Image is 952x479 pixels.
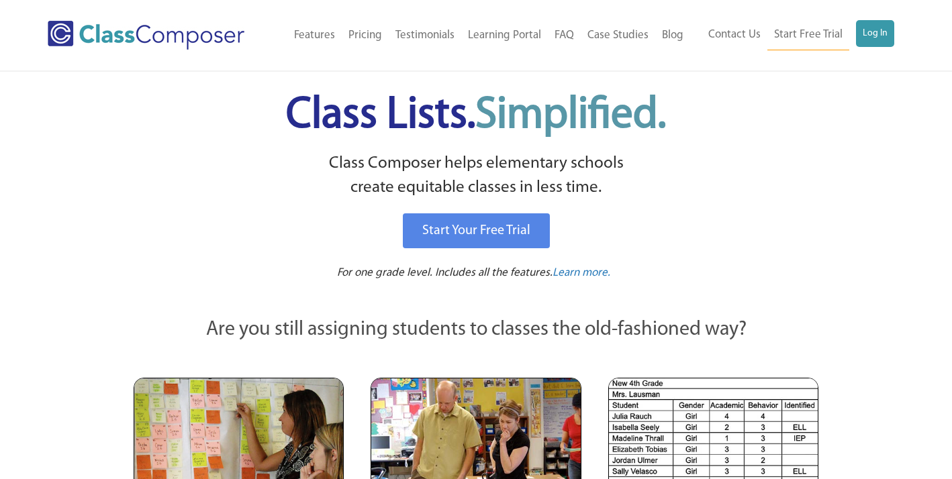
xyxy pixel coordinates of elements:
a: Pricing [342,21,389,50]
span: For one grade level. Includes all the features. [337,267,553,278]
span: Learn more. [553,267,610,278]
img: Class Composer [48,21,244,50]
span: Simplified. [475,94,666,138]
a: Blog [655,21,690,50]
a: Log In [856,20,894,47]
p: Are you still assigning students to classes the old-fashioned way? [134,315,818,345]
a: Start Free Trial [767,20,849,50]
span: Class Lists. [286,94,666,138]
nav: Header Menu [690,20,894,50]
nav: Header Menu [272,21,690,50]
a: Features [287,21,342,50]
p: Class Composer helps elementary schools create equitable classes in less time. [132,152,820,201]
a: Testimonials [389,21,461,50]
a: Learn more. [553,265,610,282]
a: FAQ [548,21,581,50]
a: Learning Portal [461,21,548,50]
a: Case Studies [581,21,655,50]
span: Start Your Free Trial [422,224,530,237]
a: Start Your Free Trial [403,213,550,248]
a: Contact Us [702,20,767,50]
